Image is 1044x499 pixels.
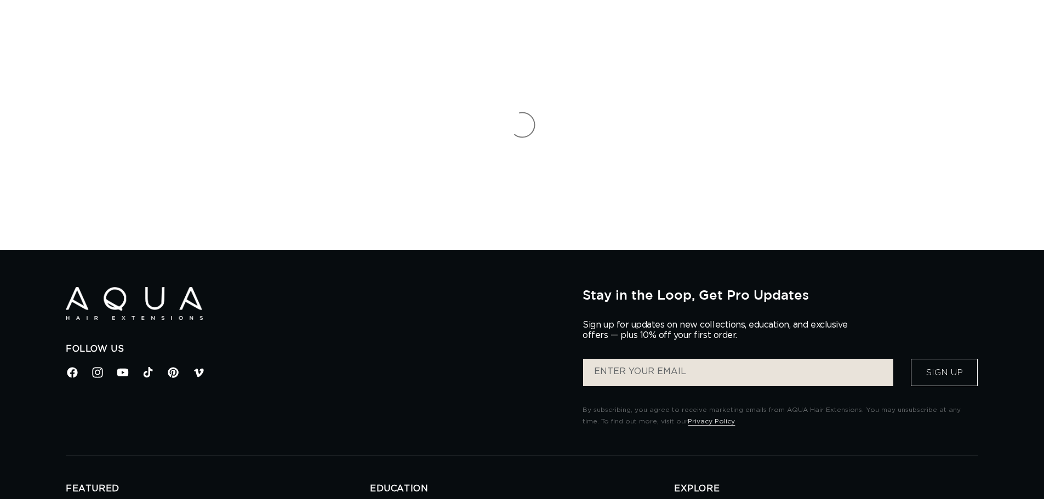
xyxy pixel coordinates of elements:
p: By subscribing, you agree to receive marketing emails from AQUA Hair Extensions. You may unsubscr... [583,404,978,428]
img: Aqua Hair Extensions [66,287,203,320]
h2: EXPLORE [674,483,978,495]
h2: FEATURED [66,483,370,495]
button: Sign Up [911,359,978,386]
p: Sign up for updates on new collections, education, and exclusive offers — plus 10% off your first... [583,320,857,341]
a: Privacy Policy [688,418,735,425]
h2: EDUCATION [370,483,674,495]
input: ENTER YOUR EMAIL [583,359,893,386]
h2: Stay in the Loop, Get Pro Updates [583,287,978,302]
h2: Follow Us [66,343,566,355]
